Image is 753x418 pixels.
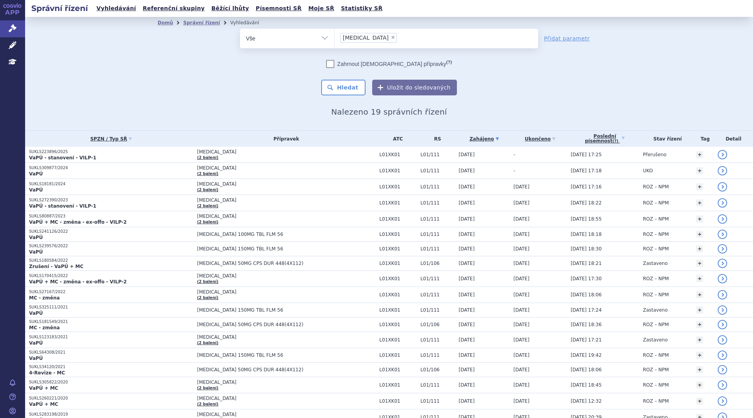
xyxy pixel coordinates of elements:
[571,200,602,206] span: [DATE] 18:22
[29,356,43,361] strong: VaPÚ
[197,279,218,284] a: (2 balení)
[140,3,207,14] a: Referenční skupiny
[513,382,529,388] span: [DATE]
[513,246,529,252] span: [DATE]
[379,382,417,388] span: L01XK01
[331,107,447,117] span: Nalezeno 19 správních řízení
[29,350,193,355] p: SUKLS64308/2021
[379,292,417,298] span: L01XK01
[197,367,376,372] span: [MEDICAL_DATA] 50MG CPS DUR 448(4X112)
[230,17,269,29] li: Vyhledávání
[643,382,669,388] span: ROZ – NPM
[29,197,193,203] p: SUKLS272390/2023
[718,198,727,208] a: detail
[420,216,455,222] span: L01/111
[158,20,173,26] a: Domů
[29,334,193,340] p: SUKLS123183/2021
[571,168,602,173] span: [DATE] 17:18
[29,385,58,391] strong: VaPÚ + MC
[379,200,417,206] span: L01XK01
[420,322,455,327] span: L01/106
[696,215,703,223] a: +
[513,322,529,327] span: [DATE]
[571,292,602,298] span: [DATE] 18:06
[513,200,529,206] span: [DATE]
[513,184,529,190] span: [DATE]
[459,352,475,358] span: [DATE]
[29,380,193,385] p: SUKLS305822/2020
[29,181,193,187] p: SUKLS18181/2024
[197,402,218,406] a: (2 balení)
[29,319,193,325] p: SUKLS181549/2021
[391,35,395,40] span: ×
[696,151,703,158] a: +
[696,167,703,174] a: +
[459,246,475,252] span: [DATE]
[718,230,727,239] a: detail
[696,199,703,206] a: +
[326,60,452,68] label: Zahrnout [DEMOGRAPHIC_DATA] přípravky
[643,232,669,237] span: ROZ – NPM
[420,246,455,252] span: L01/111
[29,258,193,263] p: SUKLS180584/2022
[571,322,602,327] span: [DATE] 18:36
[197,220,218,224] a: (2 balení)
[571,398,602,404] span: [DATE] 12:32
[571,352,602,358] span: [DATE] 19:42
[417,131,455,147] th: RS
[571,232,602,237] span: [DATE] 18:18
[94,3,138,14] a: Vyhledávání
[29,165,193,171] p: SUKLS309877/2024
[375,131,417,147] th: ATC
[643,367,669,372] span: ROZ – NPM
[29,412,193,417] p: SUKLS283198/2019
[29,310,43,316] strong: VaPÚ
[571,382,602,388] span: [DATE] 18:45
[459,200,475,206] span: [DATE]
[459,322,475,327] span: [DATE]
[696,183,703,190] a: +
[29,155,96,161] strong: VaPÚ - stanovení - VILP-1
[29,171,43,177] strong: VaPÚ
[696,245,703,252] a: +
[571,184,602,190] span: [DATE] 17:16
[696,231,703,238] a: +
[379,232,417,237] span: L01XK01
[379,168,417,173] span: L01XK01
[29,249,43,255] strong: VaPÚ
[643,307,668,313] span: Zastaveno
[379,261,417,266] span: L01XK01
[513,261,529,266] span: [DATE]
[696,291,703,298] a: +
[399,33,404,42] input: [MEDICAL_DATA]
[197,214,376,219] span: [MEDICAL_DATA]
[29,133,193,144] a: SPZN / Typ SŘ
[643,184,669,190] span: ROZ – NPM
[459,307,475,313] span: [DATE]
[183,20,220,26] a: Správní řízení
[29,219,127,225] strong: VaPÚ + MC - změna - ex-offo - VILP-2
[571,131,639,147] a: Poslednípísemnost(?)
[513,152,515,157] span: -
[197,386,218,390] a: (2 balení)
[197,246,376,252] span: [MEDICAL_DATA] 150MG TBL FLM 56
[197,352,376,358] span: [MEDICAL_DATA] 150MG TBL FLM 56
[197,172,218,176] a: (2 balení)
[696,321,703,328] a: +
[379,246,417,252] span: L01XK01
[643,322,669,327] span: ROZ – NPM
[197,181,376,187] span: [MEDICAL_DATA]
[513,276,529,281] span: [DATE]
[29,235,43,240] strong: VaPÚ
[513,307,529,313] span: [DATE]
[197,307,376,313] span: [MEDICAL_DATA] 150MG TBL FLM 56
[379,337,417,343] span: L01XK01
[29,289,193,295] p: SUKLS27167/2022
[197,380,376,385] span: [MEDICAL_DATA]
[379,398,417,404] span: L01XK01
[197,232,376,237] span: [MEDICAL_DATA] 100MG TBL FLM 56
[696,260,703,267] a: +
[718,305,727,315] a: detail
[513,216,529,222] span: [DATE]
[459,168,475,173] span: [DATE]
